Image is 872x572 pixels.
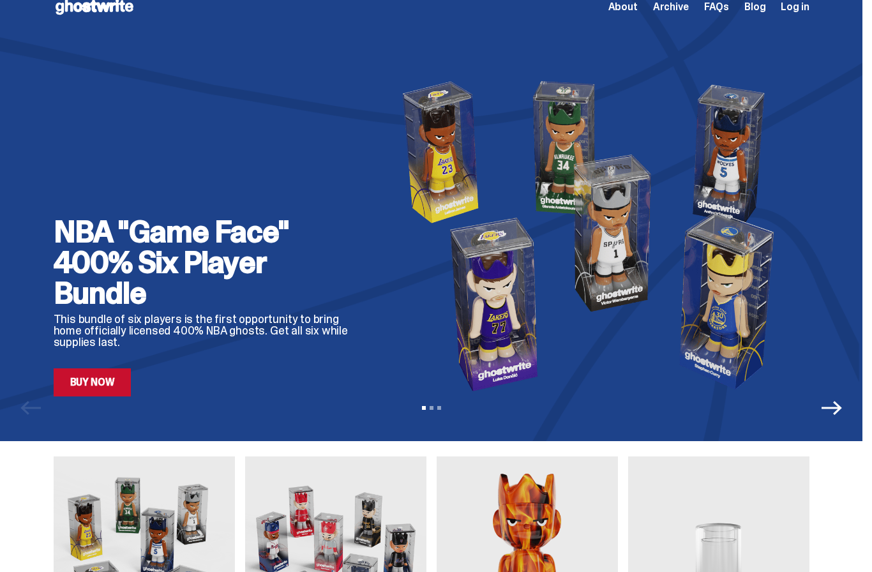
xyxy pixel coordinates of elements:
[54,368,132,396] a: Buy Now
[422,406,426,410] button: View slide 1
[54,313,360,348] p: This bundle of six players is the first opportunity to bring home officially licensed 400% NBA gh...
[781,2,809,12] a: Log in
[744,2,765,12] a: Blog
[608,2,638,12] a: About
[430,406,433,410] button: View slide 2
[822,398,842,418] button: Next
[653,2,689,12] a: Archive
[380,75,809,396] img: NBA "Game Face" 400% Six Player Bundle
[704,2,729,12] a: FAQs
[437,406,441,410] button: View slide 3
[54,216,360,308] h2: NBA "Game Face" 400% Six Player Bundle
